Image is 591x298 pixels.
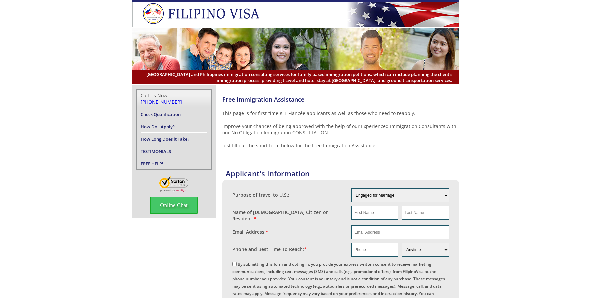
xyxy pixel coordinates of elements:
input: By submitting this form and opting in, you provide your express written consent to receive market... [232,262,237,266]
input: Phone [351,243,398,257]
a: How Long Does it Take? [141,136,189,142]
p: Just fill out the short form below for the Free Immigration Assistance. [222,142,459,149]
a: [PHONE_NUMBER] [141,99,182,105]
a: TESTIMONIALS [141,148,171,154]
h4: Applicant's Information [226,168,459,178]
a: How Do I Apply? [141,124,175,130]
p: This page is for first-time K-1 Fiancée applicants as well as those who need to reapply. [222,110,459,116]
select: Phone and Best Reach Time are required. [402,243,449,257]
label: Purpose of travel to U.S.: [232,192,289,198]
input: Last Name [402,206,449,220]
span: Online Chat [150,197,198,214]
span: [GEOGRAPHIC_DATA] and Philippines immigration consulting services for family based immigration pe... [139,71,452,83]
input: Email Address [351,225,449,239]
label: Name of [DEMOGRAPHIC_DATA] Citizen or Resident: [232,209,345,222]
h4: Free Immigration Assistance [222,95,459,103]
input: First Name [351,206,398,220]
a: FREE HELP! [141,161,163,167]
p: Improve your chances of being approved with the help of our Experienced Immigration Consultants w... [222,123,459,136]
label: Phone and Best Time To Reach: [232,246,307,252]
label: Email Address: [232,229,268,235]
a: Check Qualification [141,111,181,117]
div: Call Us Now: [141,92,207,105]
